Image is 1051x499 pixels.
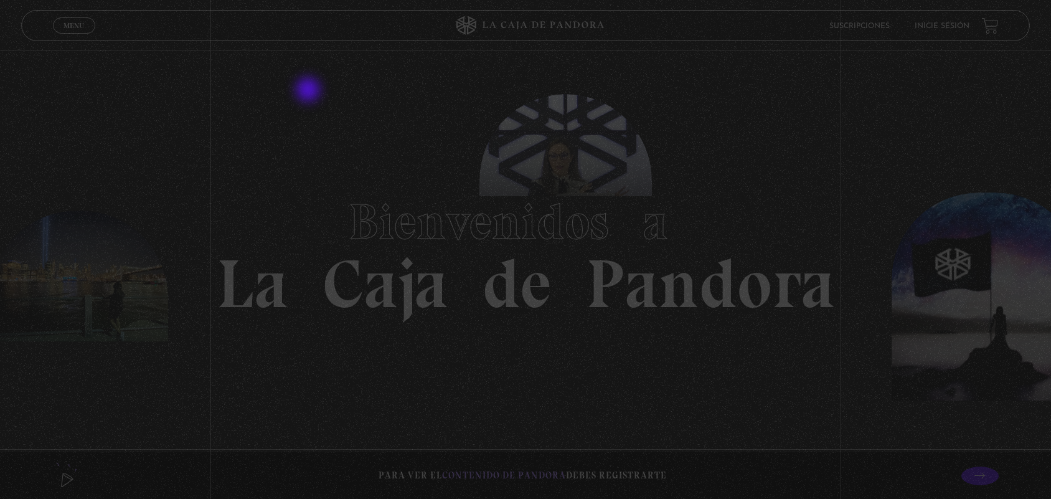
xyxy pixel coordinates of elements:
span: Bienvenidos a [349,192,702,252]
span: contenido de Pandora [442,470,566,481]
a: Inicie sesión [914,22,969,30]
a: View your shopping cart [981,17,998,34]
a: Suscripciones [829,22,889,30]
h1: La Caja de Pandora [217,181,835,318]
span: Cerrar [59,32,88,41]
span: Menu [64,22,84,29]
p: Para ver el debes registrarte [379,467,667,484]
